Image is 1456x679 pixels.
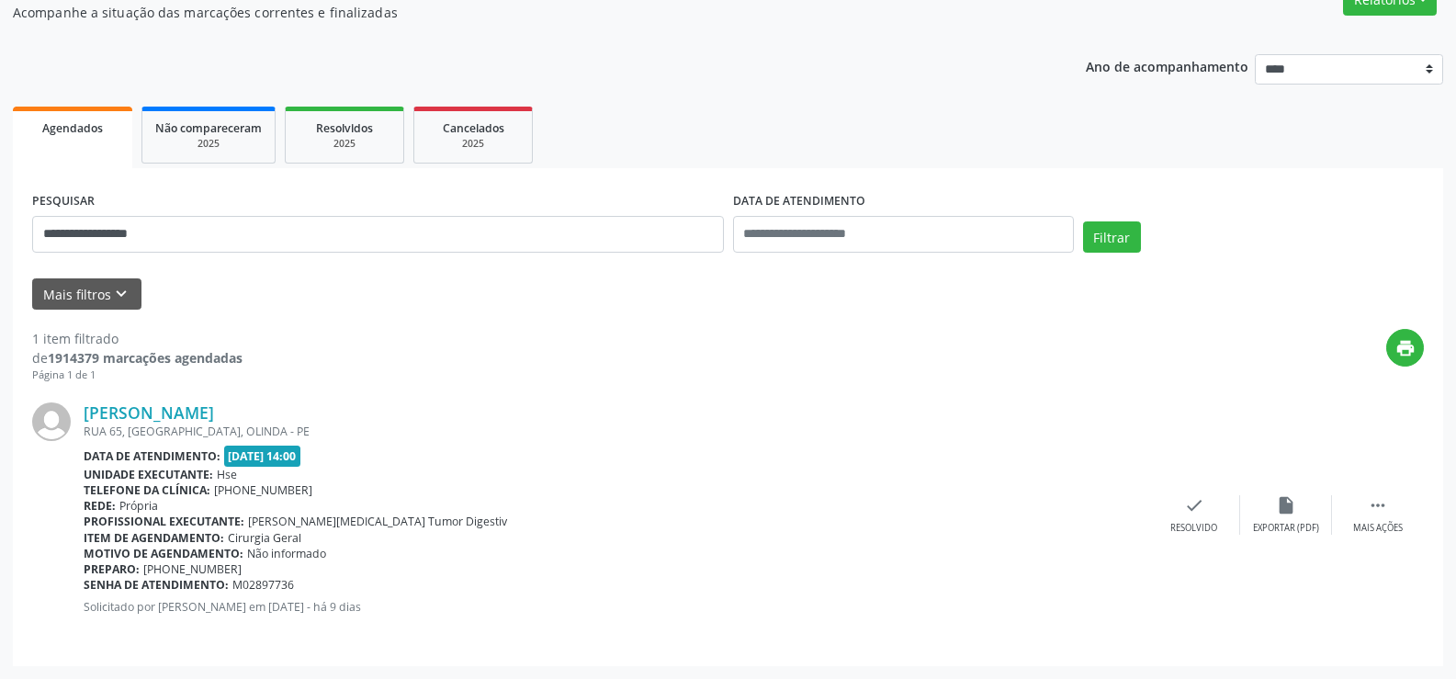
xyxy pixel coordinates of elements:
b: Item de agendamento: [84,530,224,546]
p: Ano de acompanhamento [1086,54,1248,77]
span: Não compareceram [155,120,262,136]
span: Cirurgia Geral [228,530,301,546]
div: 2025 [155,137,262,151]
span: [PHONE_NUMBER] [143,561,242,577]
b: Telefone da clínica: [84,482,210,498]
i: insert_drive_file [1276,495,1296,515]
span: Hse [217,467,237,482]
b: Unidade executante: [84,467,213,482]
span: Cancelados [443,120,504,136]
div: Exportar (PDF) [1253,522,1319,535]
span: Não informado [247,546,326,561]
img: img [32,402,71,441]
label: PESQUISAR [32,187,95,216]
div: Página 1 de 1 [32,368,243,383]
p: Solicitado por [PERSON_NAME] em [DATE] - há 9 dias [84,599,1148,615]
span: [DATE] 14:00 [224,446,301,467]
b: Data de atendimento: [84,448,220,464]
button: print [1386,329,1424,367]
span: [PERSON_NAME][MEDICAL_DATA] Tumor Digestiv [248,514,507,529]
b: Motivo de agendamento: [84,546,243,561]
i: print [1395,338,1416,358]
span: Própria [119,498,158,514]
i: keyboard_arrow_down [111,284,131,304]
strong: 1914379 marcações agendadas [48,349,243,367]
div: 2025 [299,137,390,151]
div: 2025 [427,137,519,151]
div: 1 item filtrado [32,329,243,348]
span: Resolvidos [316,120,373,136]
b: Profissional executante: [84,514,244,529]
button: Filtrar [1083,221,1141,253]
button: Mais filtroskeyboard_arrow_down [32,278,141,311]
span: M02897736 [232,577,294,593]
span: Agendados [42,120,103,136]
i:  [1368,495,1388,515]
a: [PERSON_NAME] [84,402,214,423]
p: Acompanhe a situação das marcações correntes e finalizadas [13,3,1014,22]
div: Mais ações [1353,522,1403,535]
b: Rede: [84,498,116,514]
i: check [1184,495,1204,515]
div: Resolvido [1170,522,1217,535]
b: Senha de atendimento: [84,577,229,593]
label: DATA DE ATENDIMENTO [733,187,865,216]
div: RUA 65, [GEOGRAPHIC_DATA], OLINDA - PE [84,424,1148,439]
b: Preparo: [84,561,140,577]
span: [PHONE_NUMBER] [214,482,312,498]
div: de [32,348,243,368]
